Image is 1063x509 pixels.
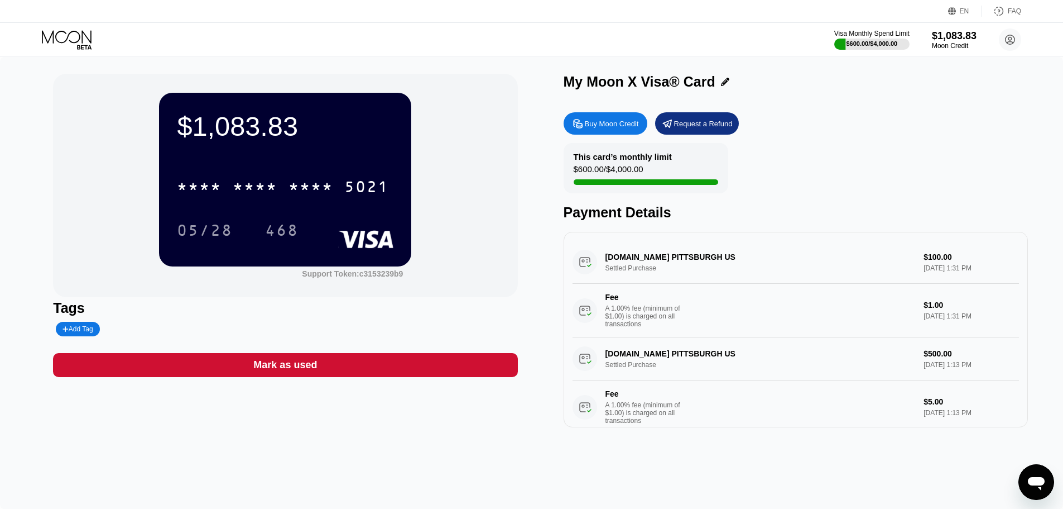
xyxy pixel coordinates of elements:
[674,119,733,129] div: Request a Refund
[265,223,299,241] div: 468
[982,6,1021,17] div: FAQ
[1008,7,1021,15] div: FAQ
[573,380,1019,434] div: FeeA 1.00% fee (minimum of $1.00) is charged on all transactions$5.00[DATE] 1:13 PM
[932,42,977,50] div: Moon Credit
[257,216,307,244] div: 468
[605,389,684,398] div: Fee
[605,293,684,302] div: Fee
[574,164,643,179] div: $600.00 / $4,000.00
[834,30,910,50] div: Visa Monthly Spend Limit$600.00/$4,000.00
[932,30,977,42] div: $1,083.83
[605,401,689,425] div: A 1.00% fee (minimum of $1.00) is charged on all transactions
[169,216,241,244] div: 05/28
[53,353,517,377] div: Mark as used
[253,359,317,372] div: Mark as used
[923,312,1018,320] div: [DATE] 1:31 PM
[564,112,647,135] div: Buy Moon Credit
[932,30,977,50] div: $1,083.83Moon Credit
[302,269,403,278] div: Support Token:c3153239b9
[56,322,99,336] div: Add Tag
[960,7,969,15] div: EN
[344,179,389,197] div: 5021
[605,305,689,328] div: A 1.00% fee (minimum of $1.00) is charged on all transactions
[923,301,1018,310] div: $1.00
[846,40,897,47] div: $600.00 / $4,000.00
[834,30,910,37] div: Visa Monthly Spend Limit
[923,409,1018,417] div: [DATE] 1:13 PM
[655,112,739,135] div: Request a Refund
[923,397,1018,406] div: $5.00
[1018,464,1054,500] iframe: Button to launch messaging window, conversation in progress
[574,152,672,161] div: This card’s monthly limit
[53,300,517,316] div: Tags
[564,204,1028,221] div: Payment Details
[177,223,233,241] div: 05/28
[948,6,982,17] div: EN
[62,325,93,333] div: Add Tag
[302,269,403,278] div: Support Token: c3153239b9
[585,119,639,129] div: Buy Moon Credit
[573,284,1019,337] div: FeeA 1.00% fee (minimum of $1.00) is charged on all transactions$1.00[DATE] 1:31 PM
[564,74,715,90] div: My Moon X Visa® Card
[177,111,393,142] div: $1,083.83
